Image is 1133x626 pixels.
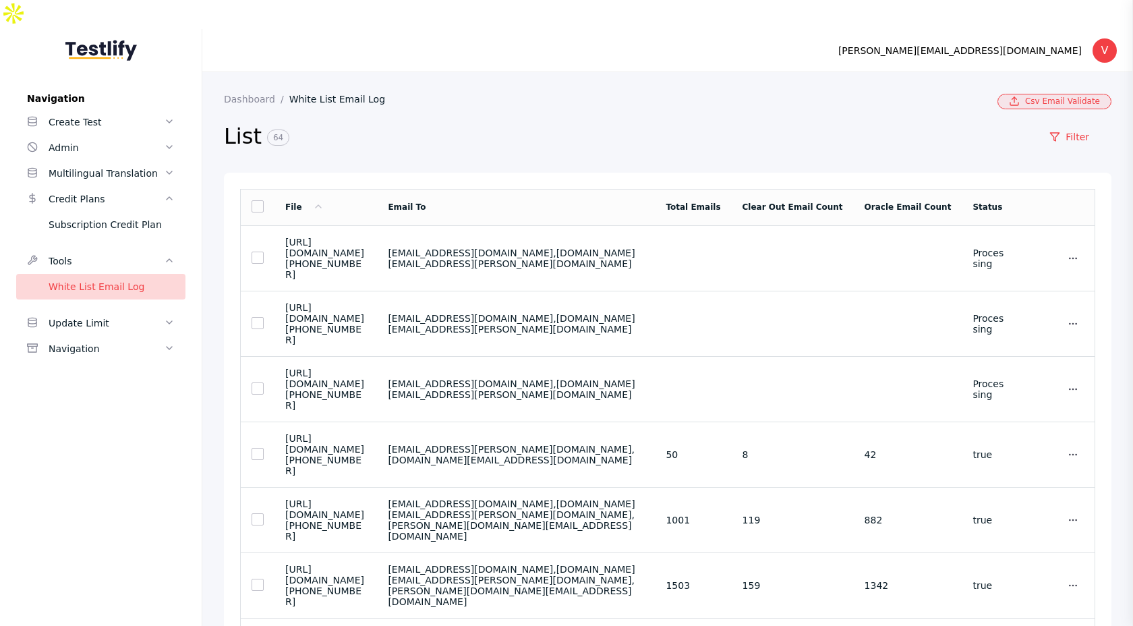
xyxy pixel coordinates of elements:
[49,315,164,331] div: Update Limit
[388,313,644,335] section: [EMAIL_ADDRESS][DOMAIN_NAME],[DOMAIN_NAME][EMAIL_ADDRESS][PERSON_NAME][DOMAIN_NAME]
[972,515,1008,525] section: true
[224,123,1027,151] h2: List
[285,237,366,280] section: [URL][DOMAIN_NAME][PHONE_NUMBER]
[743,202,843,212] a: Clear Out Email Count
[285,433,366,476] section: [URL][DOMAIN_NAME][PHONE_NUMBER]
[865,202,952,212] a: Oracle Email Count
[224,94,289,105] a: Dashboard
[49,341,164,357] div: Navigation
[388,499,644,542] section: [EMAIL_ADDRESS][DOMAIN_NAME],[DOMAIN_NAME][EMAIL_ADDRESS][PERSON_NAME][DOMAIN_NAME],[PERSON_NAME]...
[666,202,720,212] a: Total Emails
[972,580,1008,591] section: true
[49,253,164,269] div: Tools
[743,580,843,591] section: 159
[285,499,366,542] section: [URL][DOMAIN_NAME][PHONE_NUMBER]
[838,42,1082,59] div: [PERSON_NAME][EMAIL_ADDRESS][DOMAIN_NAME]
[743,449,843,460] section: 8
[49,140,164,156] div: Admin
[65,40,137,61] img: Testlify - Backoffice
[388,378,644,400] section: [EMAIL_ADDRESS][DOMAIN_NAME],[DOMAIN_NAME][EMAIL_ADDRESS][PERSON_NAME][DOMAIN_NAME]
[285,302,366,345] section: [URL][DOMAIN_NAME][PHONE_NUMBER]
[666,515,720,525] section: 1001
[972,378,1008,400] section: Processing
[865,580,952,591] section: 1342
[997,94,1111,109] a: Csv Email Validate
[49,279,175,295] div: White List Email Log
[972,248,1008,269] section: Processing
[865,515,952,525] section: 882
[972,313,1008,335] section: Processing
[49,114,164,130] div: Create Test
[1093,38,1117,63] div: V
[972,449,1008,460] section: true
[865,449,952,460] section: 42
[285,368,366,411] section: [URL][DOMAIN_NAME][PHONE_NUMBER]
[666,449,720,460] section: 50
[388,564,644,607] section: [EMAIL_ADDRESS][DOMAIN_NAME],[DOMAIN_NAME][EMAIL_ADDRESS][PERSON_NAME][DOMAIN_NAME],[PERSON_NAME]...
[666,580,720,591] section: 1503
[267,130,289,146] span: 64
[49,165,164,181] div: Multilingual Translation
[972,202,1002,212] a: Status
[285,564,366,607] section: [URL][DOMAIN_NAME][PHONE_NUMBER]
[16,93,185,104] label: Navigation
[388,248,644,269] section: [EMAIL_ADDRESS][DOMAIN_NAME],[DOMAIN_NAME][EMAIL_ADDRESS][PERSON_NAME][DOMAIN_NAME]
[49,191,164,207] div: Credit Plans
[16,212,185,237] a: Subscription Credit Plan
[388,444,644,465] section: [EMAIL_ADDRESS][PERSON_NAME][DOMAIN_NAME],[DOMAIN_NAME][EMAIL_ADDRESS][DOMAIN_NAME]
[388,202,426,212] a: Email To
[289,94,396,105] a: White List Email Log
[1027,125,1111,148] a: Filter
[49,217,175,233] div: Subscription Credit Plan
[743,515,843,525] section: 119
[285,202,324,212] a: File
[16,274,185,300] a: White List Email Log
